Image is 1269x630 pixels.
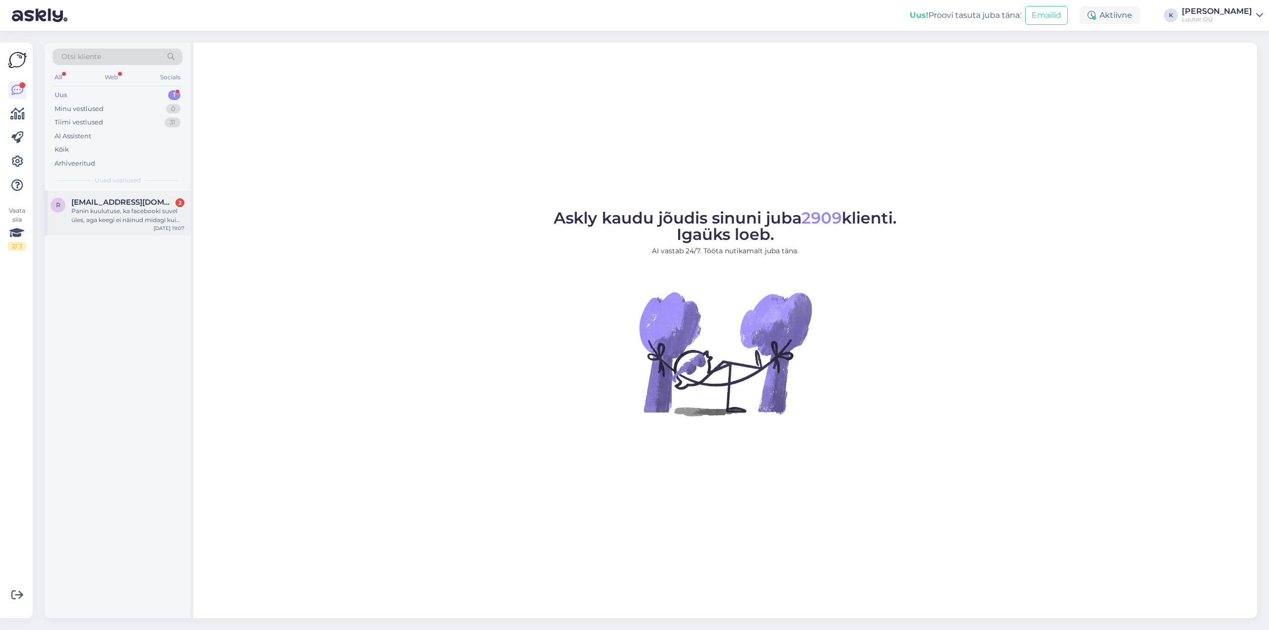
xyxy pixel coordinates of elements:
[1182,7,1252,15] div: [PERSON_NAME]
[910,9,1021,21] div: Proovi tasuta juba täna:
[166,104,180,114] div: 0
[175,198,184,207] div: 2
[165,117,180,127] div: 31
[802,208,842,228] span: 2909
[56,201,60,209] span: r
[154,225,184,232] div: [DATE] 19:07
[8,51,27,69] img: Askly Logo
[95,176,141,185] span: Uued vestlused
[53,71,64,84] div: All
[61,52,101,62] span: Otsi kliente
[910,10,928,20] b: Uus!
[158,71,182,84] div: Socials
[168,90,180,100] div: 1
[55,159,95,169] div: Arhiveeritud
[1164,8,1178,22] div: K
[55,90,67,100] div: Uus
[55,145,69,155] div: Kõik
[1025,6,1068,25] button: Emailid
[8,206,26,251] div: Vaata siia
[1080,6,1140,24] div: Aktiivne
[55,104,104,114] div: Minu vestlused
[554,208,897,244] span: Askly kaudu jõudis sinuni juba klienti. Igaüks loeb.
[71,207,184,225] div: Panin kuulutuse, ka facebooki suvel üles, aga keegi ei näinud midagi kui varastati.
[55,117,103,127] div: Tiimi vestlused
[636,264,814,443] img: No Chat active
[71,198,174,207] span: raeltoomingas@gmail.com
[103,71,120,84] div: Web
[554,246,897,256] p: AI vastab 24/7. Tööta nutikamalt juba täna.
[1182,15,1252,23] div: Luutar OÜ
[8,242,26,251] div: 2 / 3
[1182,7,1263,23] a: [PERSON_NAME]Luutar OÜ
[55,131,91,141] div: AI Assistent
